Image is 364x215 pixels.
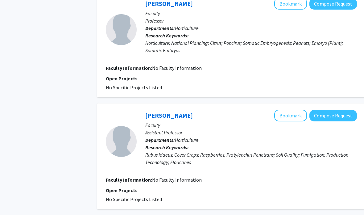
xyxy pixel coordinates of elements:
span: No Specific Projects Listed [106,196,162,202]
div: Rubus Idaeus; Cover Crops; Raspberries; Pratylenchus Penetrans; Soil Quality; Fumigation; Product... [145,151,357,166]
p: Open Projects [106,187,357,194]
button: Compose Request to Rachel Rudolph [309,110,357,121]
b: Faculty Information: [106,65,152,71]
p: Assistant Professor [145,129,357,136]
iframe: Chat [5,187,26,210]
span: Horticulture [175,137,199,143]
p: Faculty [145,121,357,129]
b: Departments: [145,137,175,143]
span: No Faculty Information [152,65,202,71]
span: No Specific Projects Listed [106,84,162,91]
b: Faculty Information: [106,177,152,183]
p: Open Projects [106,75,357,82]
button: Add Rachel Rudolph to Bookmarks [274,110,307,121]
p: Professor [145,17,357,24]
a: [PERSON_NAME] [145,112,193,119]
b: Research Keywords: [145,32,189,39]
b: Departments: [145,25,175,31]
span: No Faculty Information [152,177,202,183]
span: Horticulture [175,25,199,31]
p: Faculty [145,10,357,17]
b: Research Keywords: [145,144,189,150]
div: Horticulture; National Planning; Citrus; Poncirus; Somatic Embryogenesis; Peanuts; Embryo (Plant)... [145,39,357,54]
